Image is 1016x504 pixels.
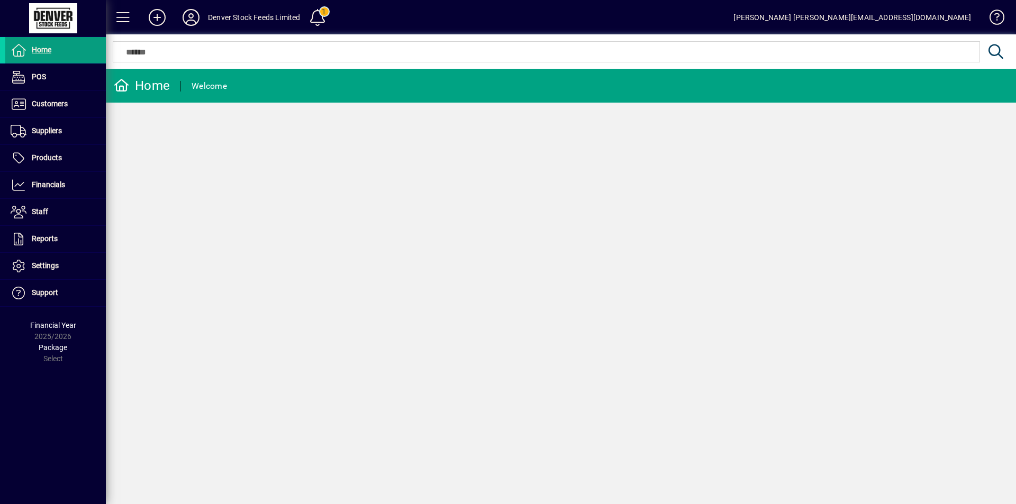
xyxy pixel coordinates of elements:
[32,261,59,270] span: Settings
[32,234,58,243] span: Reports
[982,2,1003,36] a: Knowledge Base
[30,321,76,329] span: Financial Year
[5,226,106,252] a: Reports
[192,78,227,95] div: Welcome
[32,126,62,135] span: Suppliers
[32,153,62,162] span: Products
[32,45,51,54] span: Home
[114,77,170,94] div: Home
[174,8,208,27] button: Profile
[733,9,971,26] div: [PERSON_NAME] [PERSON_NAME][EMAIL_ADDRESS][DOMAIN_NAME]
[39,343,67,352] span: Package
[5,64,106,90] a: POS
[32,288,58,297] span: Support
[32,207,48,216] span: Staff
[32,180,65,189] span: Financials
[5,199,106,225] a: Staff
[5,118,106,144] a: Suppliers
[5,145,106,171] a: Products
[208,9,301,26] div: Denver Stock Feeds Limited
[32,99,68,108] span: Customers
[5,253,106,279] a: Settings
[5,91,106,117] a: Customers
[32,72,46,81] span: POS
[140,8,174,27] button: Add
[5,280,106,306] a: Support
[5,172,106,198] a: Financials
